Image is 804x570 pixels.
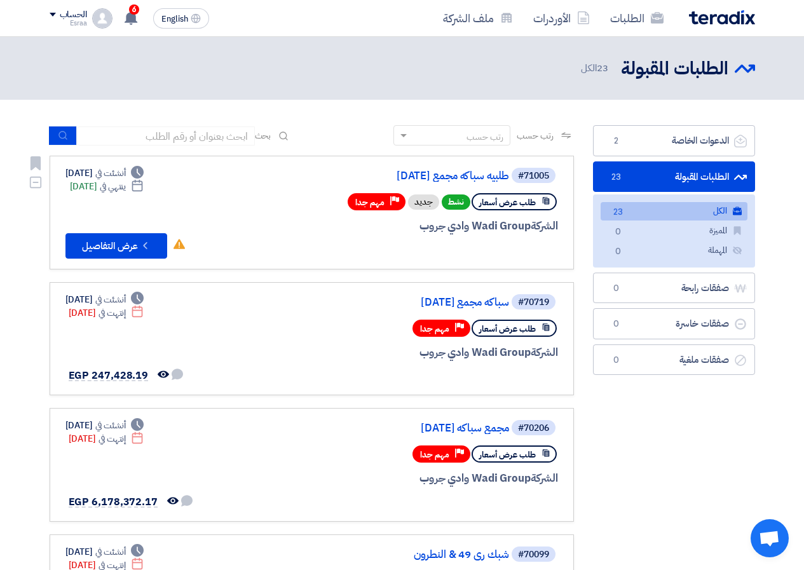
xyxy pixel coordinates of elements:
[479,449,536,461] span: طلب عرض أسعار
[70,180,144,193] div: [DATE]
[531,470,558,486] span: الشركة
[65,166,144,180] div: [DATE]
[609,318,624,330] span: 0
[161,15,188,24] span: English
[517,129,553,142] span: رتب حسب
[100,180,126,193] span: ينتهي في
[92,8,112,29] img: profile_test.png
[255,129,271,142] span: بحث
[593,273,755,304] a: صفقات رابحة0
[751,519,789,557] a: Open chat
[408,194,439,210] div: جديد
[600,3,674,33] a: الطلبات
[355,196,385,208] span: مهم جدا
[531,344,558,360] span: الشركة
[593,308,755,339] a: صفقات خاسرة0
[518,550,549,559] div: #70099
[129,4,139,15] span: 6
[255,297,509,308] a: سباكه مجمع [DATE]
[479,323,536,335] span: طلب عرض أسعار
[420,449,449,461] span: مهم جدا
[95,419,126,432] span: أنشئت في
[609,171,624,184] span: 23
[69,368,149,383] span: EGP 247,428.19
[593,344,755,376] a: صفقات ملغية0
[95,545,126,559] span: أنشئت في
[621,57,728,81] h2: الطلبات المقبولة
[518,424,549,433] div: #70206
[255,170,509,182] a: طلبيه سباكه مجمع [DATE]
[609,354,624,367] span: 0
[153,8,209,29] button: English
[95,166,126,180] span: أنشئت في
[442,194,470,210] span: نشط
[99,432,126,445] span: إنتهت في
[593,161,755,193] a: الطلبات المقبولة23
[601,222,747,240] a: المميزة
[611,226,626,239] span: 0
[467,130,503,144] div: رتب حسب
[50,20,87,27] div: Esraa
[95,293,126,306] span: أنشئت في
[69,306,144,320] div: [DATE]
[597,61,608,75] span: 23
[523,3,600,33] a: الأوردرات
[433,3,523,33] a: ملف الشركة
[609,135,624,147] span: 2
[601,202,747,221] a: الكل
[255,423,509,434] a: مجمع سباكه [DATE]
[689,10,755,25] img: Teradix logo
[99,306,126,320] span: إنتهت في
[531,218,558,234] span: الشركة
[252,218,558,234] div: Wadi Group وادي جروب
[60,10,87,20] div: الحساب
[420,323,449,335] span: مهم جدا
[65,233,167,259] button: عرض التفاصيل
[252,470,558,487] div: Wadi Group وادي جروب
[77,126,255,146] input: ابحث بعنوان أو رقم الطلب
[479,196,536,208] span: طلب عرض أسعار
[252,344,558,361] div: Wadi Group وادي جروب
[69,432,144,445] div: [DATE]
[65,545,144,559] div: [DATE]
[65,419,144,432] div: [DATE]
[611,245,626,259] span: 0
[518,298,549,307] div: #70719
[255,549,509,560] a: شبك ري 49 & النطرون
[581,61,610,76] span: الكل
[65,293,144,306] div: [DATE]
[593,125,755,156] a: الدعوات الخاصة2
[609,282,624,295] span: 0
[601,241,747,260] a: المهملة
[518,172,549,180] div: #71005
[611,206,626,219] span: 23
[69,494,158,510] span: EGP 6,178,372.17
